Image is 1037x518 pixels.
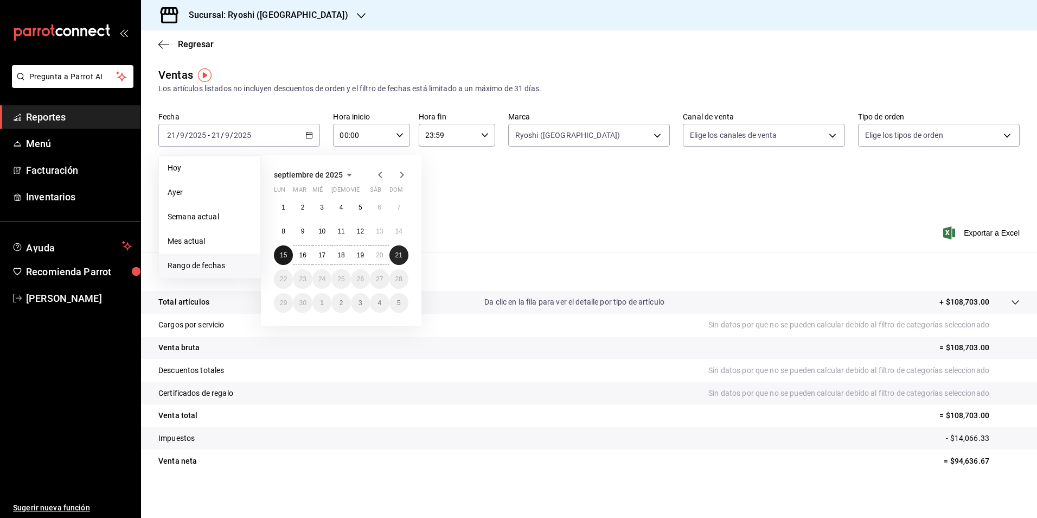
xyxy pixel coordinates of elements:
abbr: 26 de septiembre de 2025 [357,275,364,283]
p: Resumen [158,265,1020,278]
button: 14 de septiembre de 2025 [389,222,408,241]
abbr: jueves [331,186,395,198]
abbr: 9 de septiembre de 2025 [301,228,305,235]
p: Sin datos por que no se pueden calcular debido al filtro de categorías seleccionado [708,365,1020,376]
button: Exportar a Excel [945,226,1020,239]
button: 26 de septiembre de 2025 [351,269,370,289]
abbr: 20 de septiembre de 2025 [376,251,383,259]
button: 29 de septiembre de 2025 [274,293,293,313]
p: - $14,066.33 [946,433,1020,444]
button: 1 de octubre de 2025 [312,293,331,313]
abbr: 5 de septiembre de 2025 [359,204,362,211]
button: 10 de septiembre de 2025 [312,222,331,241]
span: - [208,131,210,140]
abbr: miércoles [312,186,323,198]
abbr: 19 de septiembre de 2025 [357,251,364,259]
p: Venta neta [158,456,197,467]
abbr: 1 de octubre de 2025 [320,299,324,307]
abbr: 5 de octubre de 2025 [397,299,401,307]
abbr: 10 de septiembre de 2025 [318,228,325,235]
span: / [230,131,233,140]
button: septiembre de 2025 [274,168,356,181]
button: 12 de septiembre de 2025 [351,222,370,241]
button: 5 de octubre de 2025 [389,293,408,313]
p: Cargos por servicio [158,319,225,331]
abbr: 21 de septiembre de 2025 [395,251,402,259]
button: 4 de octubre de 2025 [370,293,389,313]
span: septiembre de 2025 [274,170,343,179]
span: / [185,131,188,140]
span: Ayuda [26,239,118,252]
abbr: 28 de septiembre de 2025 [395,275,402,283]
button: Pregunta a Parrot AI [12,65,133,88]
abbr: 3 de septiembre de 2025 [320,204,324,211]
p: Venta total [158,410,197,421]
abbr: lunes [274,186,285,198]
abbr: 3 de octubre de 2025 [359,299,362,307]
p: = $108,703.00 [939,410,1020,421]
abbr: 4 de octubre de 2025 [377,299,381,307]
abbr: 2 de octubre de 2025 [340,299,343,307]
abbr: viernes [351,186,360,198]
button: 1 de septiembre de 2025 [274,198,293,217]
abbr: domingo [389,186,403,198]
span: Hoy [168,162,252,174]
button: 2 de octubre de 2025 [331,293,350,313]
button: 30 de septiembre de 2025 [293,293,312,313]
abbr: 4 de septiembre de 2025 [340,204,343,211]
input: -- [211,131,221,140]
button: 4 de septiembre de 2025 [331,198,350,217]
span: Recomienda Parrot [26,264,132,279]
div: Los artículos listados no incluyen descuentos de orden y el filtro de fechas está limitado a un m... [158,83,1020,94]
abbr: 12 de septiembre de 2025 [357,228,364,235]
label: Hora inicio [333,113,409,121]
abbr: martes [293,186,306,198]
button: 17 de septiembre de 2025 [312,245,331,265]
abbr: 2 de septiembre de 2025 [301,204,305,211]
span: Facturación [26,163,132,178]
span: Ryoshi ([GEOGRAPHIC_DATA]) [515,130,620,141]
button: 21 de septiembre de 2025 [389,245,408,265]
span: Reportes [26,110,132,124]
abbr: 8 de septiembre de 2025 [281,228,285,235]
abbr: 27 de septiembre de 2025 [376,275,383,283]
button: Regresar [158,39,214,49]
button: 18 de septiembre de 2025 [331,245,350,265]
button: 9 de septiembre de 2025 [293,222,312,241]
abbr: 13 de septiembre de 2025 [376,228,383,235]
p: Descuentos totales [158,365,224,376]
abbr: 7 de septiembre de 2025 [397,204,401,211]
abbr: 14 de septiembre de 2025 [395,228,402,235]
input: -- [180,131,185,140]
abbr: 30 de septiembre de 2025 [299,299,306,307]
span: Elige los tipos de orden [865,130,943,141]
label: Hora fin [419,113,495,121]
abbr: 25 de septiembre de 2025 [337,275,344,283]
button: Tooltip marker [198,68,212,82]
button: 27 de septiembre de 2025 [370,269,389,289]
abbr: 16 de septiembre de 2025 [299,251,306,259]
span: Sugerir nueva función [13,502,132,514]
button: 25 de septiembre de 2025 [331,269,350,289]
span: Semana actual [168,211,252,223]
p: Da clic en la fila para ver el detalle por tipo de artículo [484,296,664,308]
button: 13 de septiembre de 2025 [370,222,389,241]
abbr: 29 de septiembre de 2025 [280,299,287,307]
p: Venta bruta [158,342,200,353]
abbr: 6 de septiembre de 2025 [377,204,381,211]
button: 5 de septiembre de 2025 [351,198,370,217]
span: Menú [26,136,132,151]
button: 24 de septiembre de 2025 [312,269,331,289]
span: Inventarios [26,189,132,204]
p: + $108,703.00 [939,296,989,308]
button: 8 de septiembre de 2025 [274,222,293,241]
label: Marca [508,113,670,121]
a: Pregunta a Parrot AI [8,79,133,90]
button: 19 de septiembre de 2025 [351,245,370,265]
button: 28 de septiembre de 2025 [389,269,408,289]
p: Sin datos por que no se pueden calcular debido al filtro de categorías seleccionado [708,319,1020,331]
input: -- [225,131,230,140]
p: Sin datos por que no se pueden calcular debido al filtro de categorías seleccionado [708,388,1020,399]
button: 11 de septiembre de 2025 [331,222,350,241]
